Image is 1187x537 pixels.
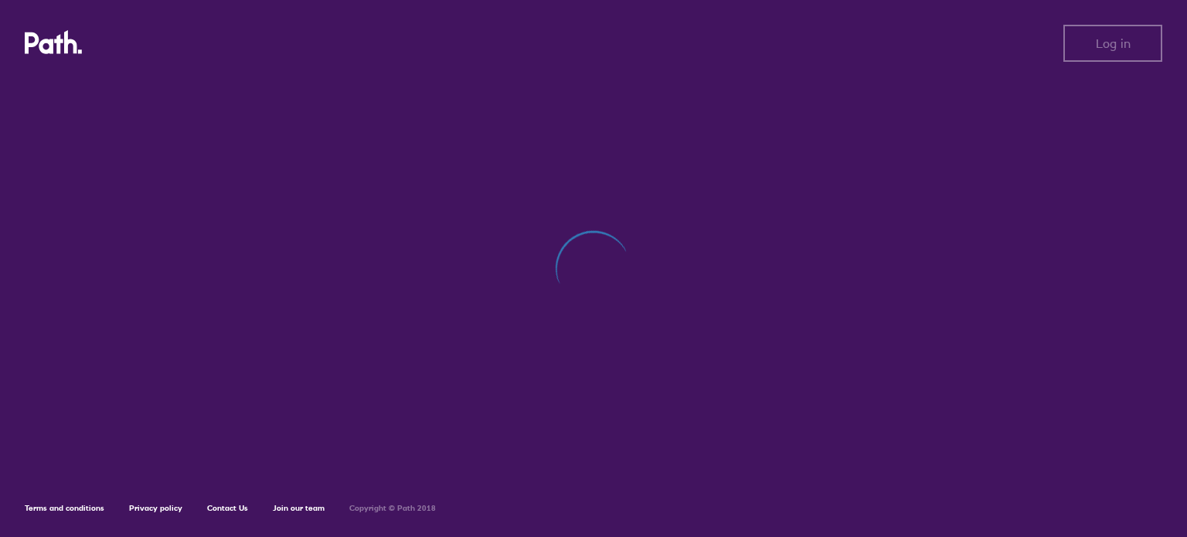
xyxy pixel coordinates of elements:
[349,504,436,513] h6: Copyright © Path 2018
[207,503,248,513] a: Contact Us
[1063,25,1162,62] button: Log in
[25,503,104,513] a: Terms and conditions
[129,503,182,513] a: Privacy policy
[1096,36,1131,50] span: Log in
[273,503,325,513] a: Join our team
